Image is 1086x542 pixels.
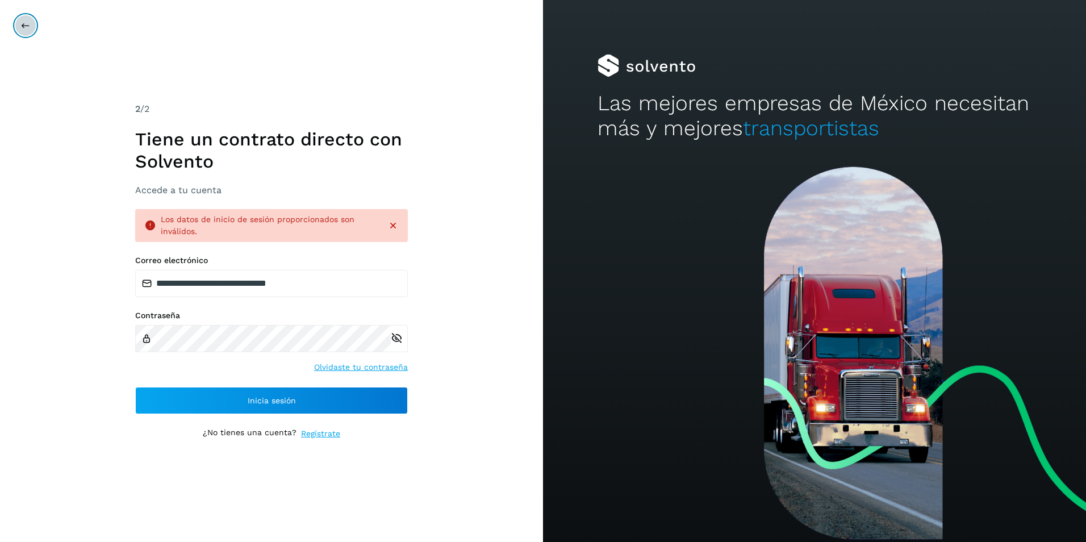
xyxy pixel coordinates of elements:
h1: Tiene un contrato directo con Solvento [135,128,408,172]
p: ¿No tienes una cuenta? [203,428,296,440]
span: Inicia sesión [248,397,296,405]
button: Inicia sesión [135,387,408,414]
div: /2 [135,102,408,116]
h2: Las mejores empresas de México necesitan más y mejores [598,91,1032,141]
span: transportistas [743,116,879,140]
div: Los datos de inicio de sesión proporcionados son inválidos. [161,214,378,237]
a: Olvidaste tu contraseña [314,361,408,373]
label: Correo electrónico [135,256,408,265]
h3: Accede a tu cuenta [135,185,408,195]
label: Contraseña [135,311,408,320]
span: 2 [135,103,140,114]
a: Regístrate [301,428,340,440]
